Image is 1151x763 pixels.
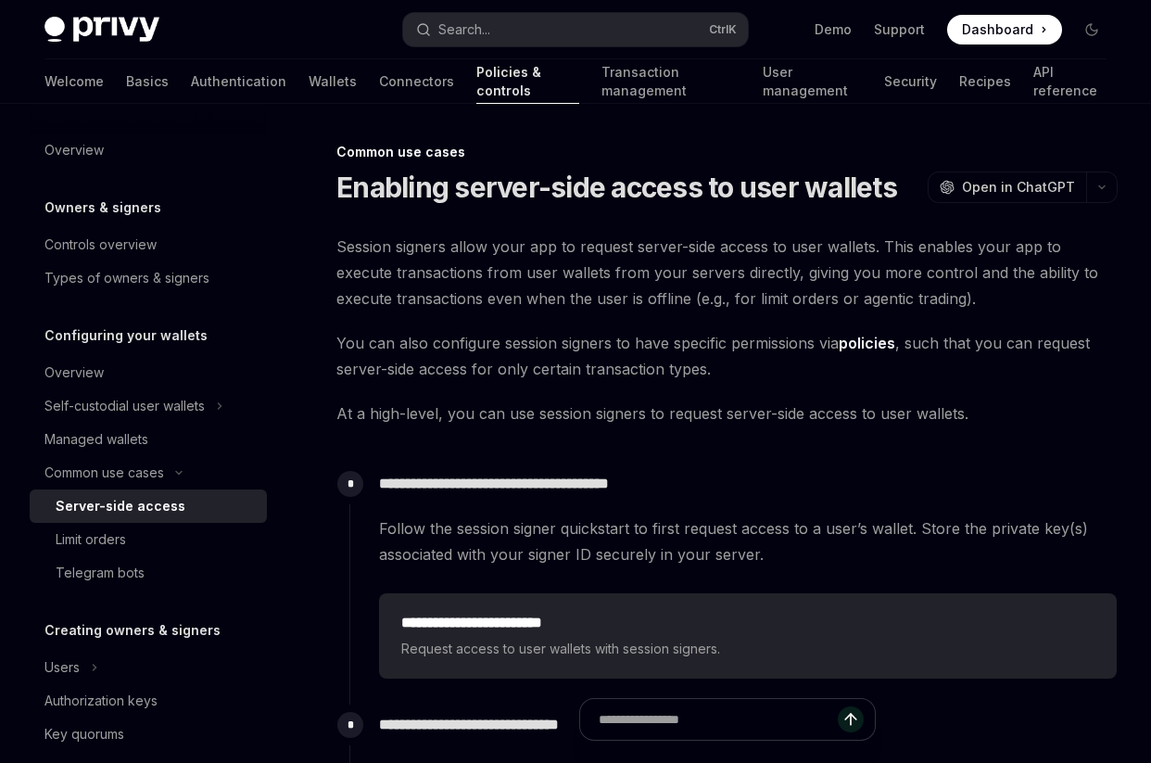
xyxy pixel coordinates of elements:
a: Limit orders [30,523,267,556]
div: Self-custodial user wallets [44,395,205,417]
span: At a high-level, you can use session signers to request server-side access to user wallets. [336,401,1118,426]
span: Dashboard [962,20,1033,39]
div: Telegram bots [56,562,145,584]
a: User management [763,59,862,104]
div: Users [44,656,80,679]
a: Overview [30,134,267,167]
a: Server-side access [30,490,267,523]
div: Authorization keys [44,690,158,712]
h5: Creating owners & signers [44,619,221,642]
a: Welcome [44,59,104,104]
a: Basics [126,59,169,104]
div: Common use cases [44,462,164,484]
button: Open in ChatGPT [928,172,1086,203]
a: Overview [30,356,267,389]
a: Security [884,59,937,104]
span: Request access to user wallets with session signers. [401,638,1094,660]
div: Key quorums [44,723,124,745]
a: Transaction management [601,59,740,104]
button: Send message [838,706,864,732]
img: dark logo [44,17,159,43]
a: Authentication [191,59,286,104]
span: Ctrl K [709,22,737,37]
a: Recipes [959,59,1011,104]
div: Search... [438,19,490,41]
a: Dashboard [947,15,1062,45]
button: Search...CtrlK [403,13,747,46]
div: Overview [44,139,104,161]
a: Demo [815,20,852,39]
div: Types of owners & signers [44,267,209,289]
button: Toggle dark mode [1077,15,1107,45]
a: Telegram bots [30,556,267,590]
a: Types of owners & signers [30,261,267,295]
a: API reference [1033,59,1107,104]
h1: Enabling server-side access to user wallets [336,171,897,204]
div: Server-side access [56,495,185,517]
a: Key quorums [30,718,267,751]
a: Managed wallets [30,423,267,456]
a: Connectors [379,59,454,104]
a: Authorization keys [30,684,267,718]
span: Follow the session signer quickstart to first request access to a user’s wallet. Store the privat... [379,515,1117,567]
div: Overview [44,362,104,384]
h5: Owners & signers [44,197,161,219]
span: Open in ChatGPT [962,178,1075,197]
div: Common use cases [336,143,1118,161]
a: Policies & controls [476,59,579,104]
a: policies [839,334,895,353]
div: Controls overview [44,234,157,256]
div: Limit orders [56,528,126,551]
div: Managed wallets [44,428,148,451]
span: Session signers allow your app to request server-side access to user wallets. This enables your a... [336,234,1118,312]
a: Wallets [309,59,357,104]
h5: Configuring your wallets [44,324,208,347]
a: Support [874,20,925,39]
a: Controls overview [30,228,267,261]
span: You can also configure session signers to have specific permissions via , such that you can reque... [336,330,1118,382]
